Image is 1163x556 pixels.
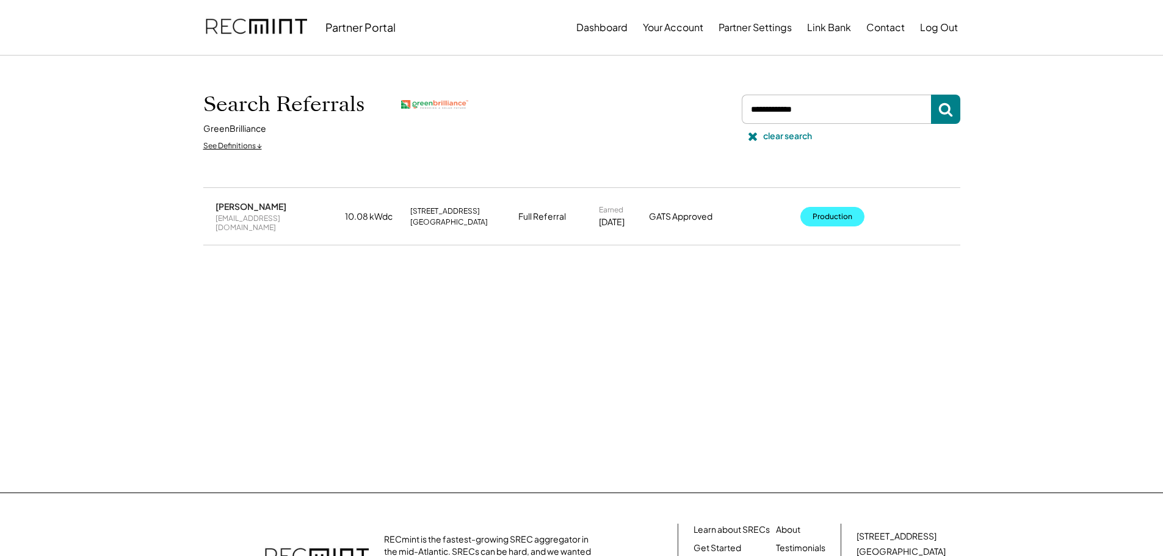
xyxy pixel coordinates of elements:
div: GATS Approved [649,211,741,223]
button: Production [800,207,864,226]
div: [PERSON_NAME] [216,201,286,212]
img: recmint-logotype%403x.png [206,7,307,48]
img: greenbrilliance.png [401,100,468,109]
a: Learn about SRECs [694,524,770,536]
a: Get Started [694,542,741,554]
div: [EMAIL_ADDRESS][DOMAIN_NAME] [216,214,338,233]
div: [DATE] [599,216,625,228]
button: Your Account [643,15,703,40]
button: Contact [866,15,905,40]
div: [STREET_ADDRESS] [410,206,480,216]
div: Partner Portal [325,20,396,34]
a: Testimonials [776,542,825,554]
div: Earned [599,205,623,215]
div: clear search [763,130,812,142]
div: [STREET_ADDRESS] [857,530,937,543]
div: GreenBrilliance [203,123,266,135]
div: [GEOGRAPHIC_DATA] [410,217,488,227]
button: Partner Settings [719,15,792,40]
button: Dashboard [576,15,628,40]
div: See Definitions ↓ [203,141,262,151]
a: About [776,524,800,536]
button: Log Out [920,15,958,40]
h1: Search Referrals [203,92,364,117]
button: Link Bank [807,15,851,40]
div: Full Referral [518,211,566,223]
div: 10.08 kWdc [345,211,403,223]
